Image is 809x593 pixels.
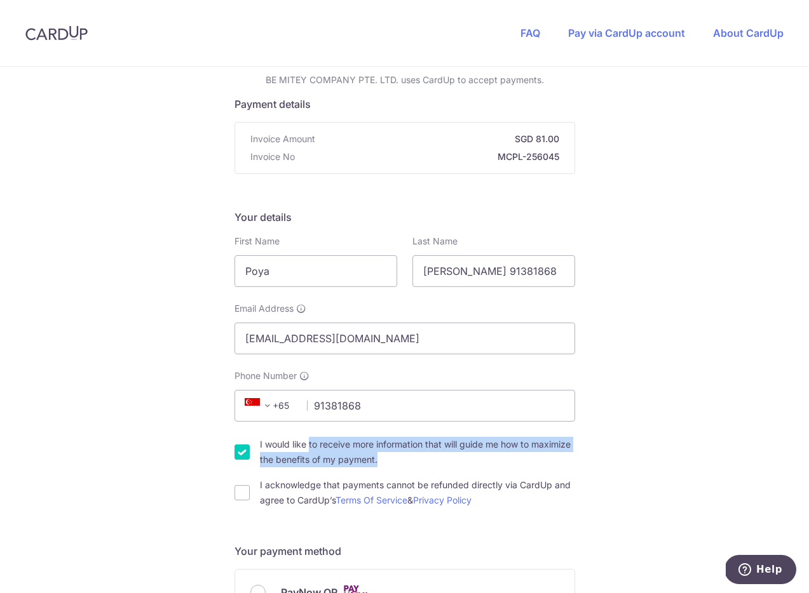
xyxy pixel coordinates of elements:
[260,437,575,467] label: I would like to receive more information that will guide me how to maximize the benefits of my pa...
[320,133,559,145] strong: SGD 81.00
[235,255,397,287] input: First name
[235,97,575,112] h5: Payment details
[412,255,575,287] input: Last name
[241,398,298,413] span: +65
[336,495,407,505] a: Terms Of Service
[260,477,575,508] label: I acknowledge that payments cannot be refunded directly via CardUp and agree to CardUp’s &
[235,323,575,354] input: Email address
[245,398,275,413] span: +65
[250,150,295,163] span: Invoice No
[568,27,685,39] a: Pay via CardUp account
[413,495,472,505] a: Privacy Policy
[726,555,796,587] iframe: Opens a widget where you can find more information
[300,150,559,163] strong: MCPL-256045
[713,27,784,39] a: About CardUp
[25,25,88,41] img: CardUp
[235,74,575,86] p: BE MITEY COMPANY PTE. LTD. uses CardUp to accept payments.
[235,210,575,225] h5: Your details
[412,235,458,248] label: Last Name
[235,302,294,315] span: Email Address
[235,543,575,559] h5: Your payment method
[235,370,297,382] span: Phone Number
[250,133,315,145] span: Invoice Amount
[520,27,540,39] a: FAQ
[235,235,280,248] label: First Name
